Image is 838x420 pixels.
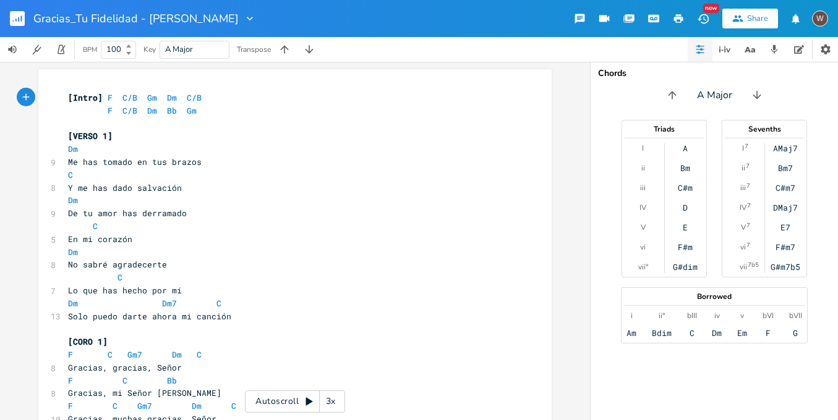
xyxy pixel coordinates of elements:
[172,349,182,360] span: Dm
[747,13,768,24] div: Share
[68,259,167,270] span: No sabré agradecerte
[68,246,78,258] span: Dm
[68,349,73,360] span: F
[68,208,187,219] span: De tu amor has derramado
[68,298,78,309] span: Dm
[68,233,132,245] span: En mi corazón
[691,7,716,30] button: New
[638,262,648,272] div: vii°
[68,156,202,167] span: Me has tomado en tus brazos
[780,222,790,232] div: E7
[137,400,152,411] span: Gm7
[68,336,108,347] span: [CORO 1]
[703,4,719,13] div: New
[147,105,157,116] span: Dm
[68,375,73,386] span: F
[678,242,693,252] div: F#m
[68,130,113,141] span: [VERSO 1]
[771,262,800,272] div: G#m7b5
[68,400,73,411] span: F
[68,362,182,373] span: Gracias, gracias, Señor
[83,46,97,53] div: BPM
[122,105,137,116] span: C/B
[742,163,745,173] div: ii
[763,311,774,321] div: bVI
[147,92,157,103] span: Gm
[93,220,98,232] span: C
[640,242,646,252] div: vi
[68,143,78,154] span: Dm
[631,311,633,321] div: i
[108,105,113,116] span: F
[683,203,688,212] div: D
[740,311,744,321] div: v
[746,240,750,250] sup: 7
[187,105,197,116] span: Gm
[320,390,342,413] div: 3x
[683,143,688,153] div: A
[197,349,202,360] span: C
[68,169,73,180] span: C
[746,181,750,191] sup: 7
[673,262,698,272] div: G#dim
[162,298,177,309] span: Dm7
[714,311,720,321] div: iv
[740,242,746,252] div: vi
[641,222,646,232] div: V
[113,400,118,411] span: C
[746,161,750,171] sup: 7
[33,13,239,24] span: Gracias_Tu Fidelidad - [PERSON_NAME]
[680,163,690,173] div: Bm
[68,285,182,296] span: Lo que has hecho por mí
[789,311,802,321] div: bVII
[231,400,236,411] span: C
[108,92,113,103] span: F
[740,203,746,212] div: IV
[722,9,778,28] button: Share
[122,375,127,386] span: C
[626,328,636,338] div: Am
[812,4,828,33] button: W
[622,293,807,300] div: Borrowed
[776,183,795,193] div: C#m7
[642,143,644,153] div: I
[167,105,177,116] span: Bb
[766,328,771,338] div: F
[812,10,828,27] div: Wesley
[167,375,177,386] span: Bb
[192,400,202,411] span: Dm
[118,272,122,283] span: C
[143,46,156,53] div: Key
[640,183,646,193] div: iii
[740,183,746,193] div: iii
[687,311,697,321] div: bIII
[776,242,795,252] div: F#m7
[722,125,806,133] div: Sevenths
[622,125,706,133] div: Triads
[127,349,142,360] span: Gm7
[68,387,221,398] span: Gracias, mi Señor [PERSON_NAME]
[773,203,798,212] div: DMaj7
[741,222,746,232] div: V
[690,328,695,338] div: C
[742,143,744,153] div: I
[746,220,750,230] sup: 7
[641,163,645,173] div: ii
[68,92,103,103] span: [Intro]
[639,203,646,212] div: IV
[68,195,78,206] span: Dm
[598,69,831,78] div: Chords
[793,328,798,338] div: G
[697,88,732,103] span: A Major
[773,143,798,153] div: AMaj7
[652,328,672,338] div: Bdim
[712,328,722,338] div: Dm
[745,141,748,151] sup: 7
[747,201,751,211] sup: 7
[68,182,182,193] span: Y me has dado salvación
[737,328,747,338] div: Em
[778,163,793,173] div: Bm7
[748,260,759,270] sup: 7b5
[683,222,688,232] div: E
[187,92,202,103] span: C/B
